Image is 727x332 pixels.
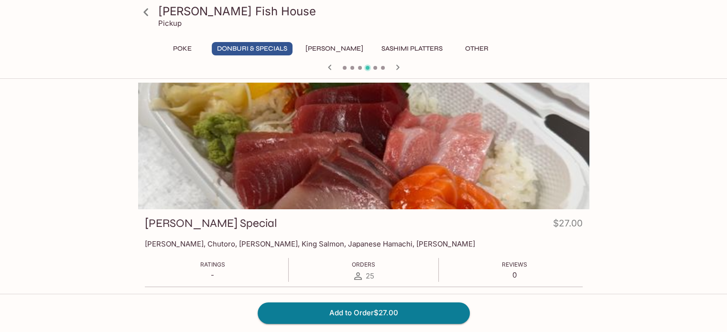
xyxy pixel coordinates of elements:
[161,42,204,55] button: Poke
[376,42,448,55] button: Sashimi Platters
[200,261,225,268] span: Ratings
[553,216,583,235] h4: $27.00
[502,261,527,268] span: Reviews
[145,239,583,248] p: [PERSON_NAME], Chutoro, [PERSON_NAME], King Salmon, Japanese Hamachi, [PERSON_NAME]
[366,271,374,280] span: 25
[158,19,182,28] p: Pickup
[145,216,277,231] h3: [PERSON_NAME] Special
[456,42,499,55] button: Other
[158,4,586,19] h3: [PERSON_NAME] Fish House
[352,261,375,268] span: Orders
[212,42,293,55] button: Donburi & Specials
[502,270,527,279] p: 0
[138,83,589,209] div: Souza Special
[258,302,470,323] button: Add to Order$27.00
[300,42,369,55] button: [PERSON_NAME]
[200,270,225,279] p: -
